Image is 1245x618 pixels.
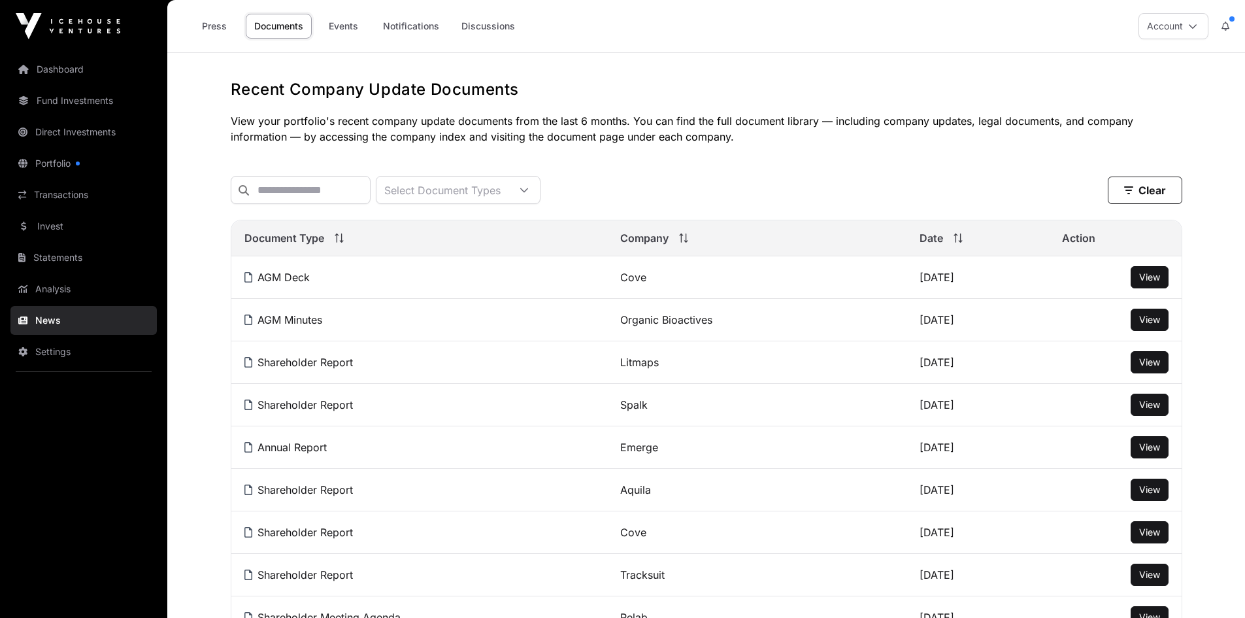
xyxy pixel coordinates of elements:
a: Cove [620,271,646,284]
span: View [1139,399,1160,410]
p: View your portfolio's recent company update documents from the last 6 months. You can find the fu... [231,113,1182,145]
td: [DATE] [906,554,1050,596]
span: View [1139,441,1160,453]
button: View [1131,351,1169,373]
button: View [1131,309,1169,331]
a: Settings [10,337,157,366]
span: View [1139,271,1160,283]
a: View [1139,271,1160,284]
a: View [1139,313,1160,326]
a: Emerge [620,441,658,454]
span: Company [620,230,669,246]
span: View [1139,484,1160,495]
a: Discussions [453,14,523,39]
a: View [1139,398,1160,411]
button: View [1131,521,1169,543]
a: Tracksuit [620,568,665,581]
a: AGM Deck [244,271,310,284]
button: Account [1138,13,1208,39]
button: Clear [1108,177,1182,204]
a: View [1139,356,1160,369]
a: Shareholder Report [244,356,353,369]
a: Invest [10,212,157,241]
button: View [1131,394,1169,416]
td: [DATE] [906,384,1050,426]
span: Date [920,230,943,246]
span: View [1139,356,1160,368]
a: Annual Report [244,441,327,454]
a: News [10,306,157,335]
td: [DATE] [906,299,1050,341]
td: [DATE] [906,469,1050,511]
img: Icehouse Ventures Logo [16,13,120,39]
a: Litmaps [620,356,659,369]
span: View [1139,569,1160,580]
td: [DATE] [906,256,1050,299]
a: View [1139,568,1160,581]
span: Document Type [244,230,324,246]
div: Select Document Types [376,177,508,203]
a: View [1139,441,1160,454]
a: Transactions [10,180,157,209]
a: Shareholder Report [244,398,353,411]
a: Organic Bioactives [620,313,712,326]
a: Fund Investments [10,86,157,115]
a: Shareholder Report [244,526,353,539]
button: View [1131,564,1169,586]
td: [DATE] [906,426,1050,469]
a: Cove [620,526,646,539]
h1: Recent Company Update Documents [231,79,1182,100]
a: AGM Minutes [244,313,322,326]
span: View [1139,526,1160,538]
span: Action [1062,230,1095,246]
a: Events [317,14,369,39]
a: View [1139,526,1160,539]
a: Documents [246,14,312,39]
a: Direct Investments [10,118,157,146]
a: Analysis [10,275,157,303]
a: View [1139,483,1160,496]
a: Statements [10,243,157,272]
a: Spalk [620,398,648,411]
button: View [1131,266,1169,288]
a: Portfolio [10,149,157,178]
a: Shareholder Report [244,568,353,581]
button: View [1131,436,1169,458]
a: Dashboard [10,55,157,84]
span: View [1139,314,1160,325]
a: Press [188,14,241,39]
td: [DATE] [906,511,1050,554]
iframe: Chat Widget [1180,555,1245,618]
a: Shareholder Report [244,483,353,496]
button: View [1131,479,1169,501]
a: Aquila [620,483,651,496]
td: [DATE] [906,341,1050,384]
a: Notifications [374,14,448,39]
